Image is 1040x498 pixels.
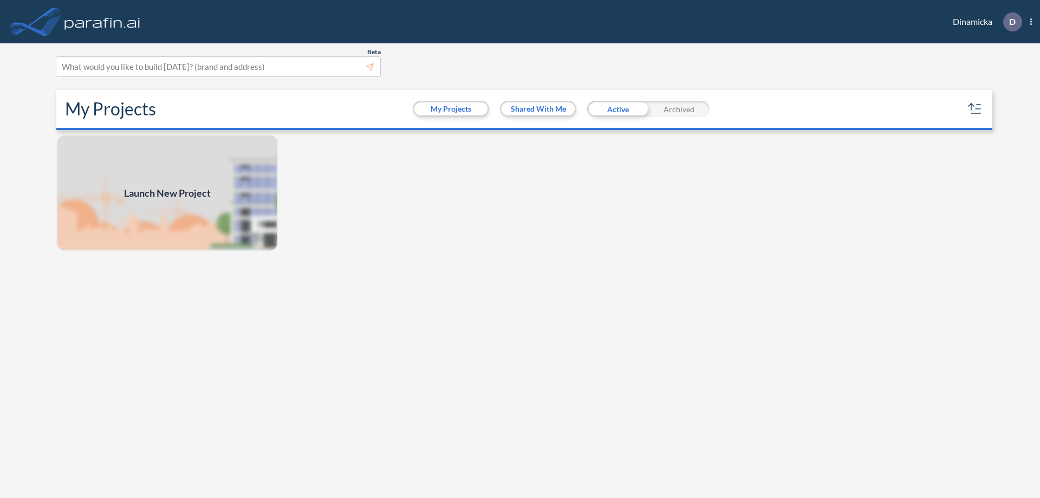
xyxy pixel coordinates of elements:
[124,186,211,201] span: Launch New Project
[502,102,575,115] button: Shared With Me
[367,48,381,56] span: Beta
[65,99,156,119] h2: My Projects
[62,11,142,33] img: logo
[1009,17,1016,27] p: D
[966,100,984,118] button: sort
[56,134,278,251] a: Launch New Project
[587,101,648,117] div: Active
[56,134,278,251] img: add
[648,101,710,117] div: Archived
[414,102,487,115] button: My Projects
[937,12,1032,31] div: Dinamicka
